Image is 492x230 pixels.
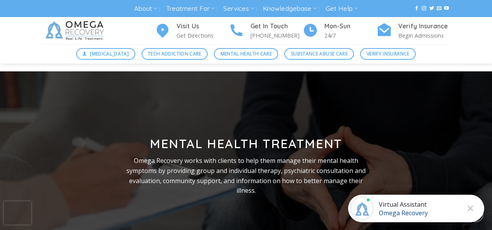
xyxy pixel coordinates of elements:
h4: Mon-Sun [324,21,376,31]
p: Get Directions [177,31,229,40]
a: [MEDICAL_DATA] [76,48,135,60]
h4: Get In Touch [250,21,303,31]
a: Get Help [326,2,358,16]
span: Mental Health Care [221,50,272,57]
span: Verify Insurance [367,50,410,57]
span: Tech Addiction Care [148,50,201,57]
a: Knowledgebase [263,2,317,16]
h4: Visit Us [177,21,229,31]
a: Follow on Twitter [429,6,434,11]
a: Mental Health Care [214,48,278,60]
a: Get In Touch [PHONE_NUMBER] [229,21,303,40]
iframe: reCAPTCHA [4,201,31,225]
a: Verify Insurance Begin Admissions [376,21,450,40]
a: Substance Abuse Care [284,48,354,60]
a: Follow on YouTube [444,6,449,11]
p: [PHONE_NUMBER] [250,31,303,40]
a: Treatment For [166,2,215,16]
a: About [134,2,157,16]
p: Begin Admissions [398,31,450,40]
p: 24/7 [324,31,376,40]
a: Send us an email [437,6,441,11]
a: Verify Insurance [360,48,416,60]
h4: Verify Insurance [398,21,450,31]
p: Omega Recovery works with clients to help them manage their mental health symptoms by providing g... [120,156,372,195]
a: Visit Us Get Directions [155,21,229,40]
a: Follow on Instagram [422,6,426,11]
a: Tech Addiction Care [142,48,208,60]
a: Services [223,2,254,16]
span: Substance Abuse Care [291,50,348,57]
strong: Mental Health Treatment [150,136,342,151]
a: Follow on Facebook [414,6,419,11]
span: [MEDICAL_DATA] [90,50,129,57]
img: Omega Recovery [42,17,110,44]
